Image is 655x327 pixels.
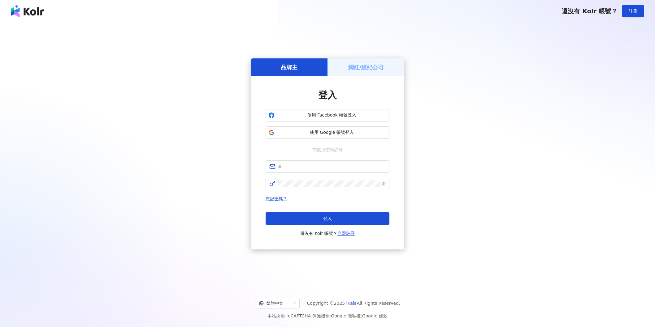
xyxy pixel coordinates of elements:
[266,212,389,225] button: 登入
[300,230,355,237] span: 還沒有 Kolr 帳號？
[346,301,357,306] a: iKala
[362,313,388,318] a: Google 條款
[277,130,387,136] span: 使用 Google 帳號登入
[318,90,337,100] span: 登入
[11,5,44,17] img: logo
[323,216,332,221] span: 登入
[277,112,387,118] span: 使用 Facebook 帳號登入
[361,313,362,318] span: |
[266,196,287,201] a: 忘記密碼？
[348,63,384,71] h5: 網紅/經紀公司
[266,126,389,139] button: 使用 Google 帳號登入
[622,5,644,17] button: 註冊
[331,313,361,318] a: Google 隱私權
[259,298,290,308] div: 繁體中文
[267,312,387,320] span: 本站採用 reCAPTCHA 保護機制
[337,231,355,236] a: 立即註冊
[330,313,331,318] span: |
[629,9,637,14] span: 註冊
[381,182,386,186] span: eye-invisible
[281,63,297,71] h5: 品牌主
[266,109,389,121] button: 使用 Facebook 帳號登入
[562,7,617,15] span: 還沒有 Kolr 帳號？
[308,146,347,153] span: 或使用信箱註冊
[307,299,400,307] span: Copyright © 2025 All Rights Reserved.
